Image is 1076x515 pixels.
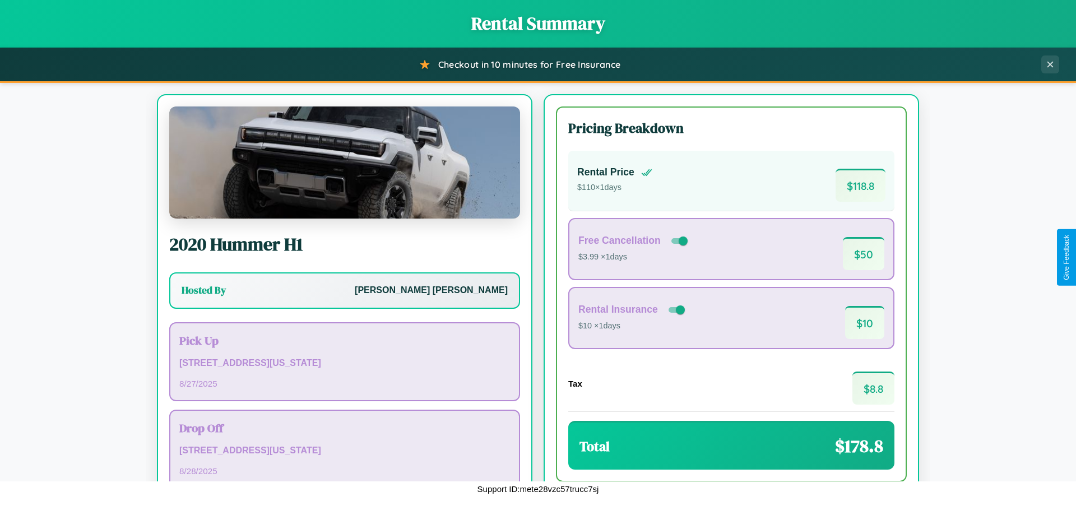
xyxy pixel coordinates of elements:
p: 8 / 28 / 2025 [179,463,510,479]
h4: Rental Insurance [578,304,658,316]
h4: Free Cancellation [578,235,661,247]
span: $ 178.8 [835,434,883,458]
p: 8 / 27 / 2025 [179,376,510,391]
h2: 2020 Hummer H1 [169,232,520,257]
p: [STREET_ADDRESS][US_STATE] [179,355,510,372]
p: [PERSON_NAME] [PERSON_NAME] [355,282,508,299]
div: Give Feedback [1063,235,1070,280]
span: $ 50 [843,237,884,270]
h3: Pick Up [179,332,510,349]
p: $3.99 × 1 days [578,250,690,265]
h3: Pricing Breakdown [568,119,894,137]
h1: Rental Summary [11,11,1065,36]
h3: Hosted By [182,284,226,297]
p: $ 110 × 1 days [577,180,652,195]
img: Hummer H1 [169,106,520,219]
h4: Tax [568,379,582,388]
span: Checkout in 10 minutes for Free Insurance [438,59,620,70]
p: [STREET_ADDRESS][US_STATE] [179,443,510,459]
p: $10 × 1 days [578,319,687,333]
span: $ 118.8 [836,169,885,202]
p: Support ID: mete28vzc57trucc7sj [477,481,599,497]
h3: Drop Off [179,420,510,436]
span: $ 8.8 [852,372,894,405]
h4: Rental Price [577,166,634,178]
span: $ 10 [845,306,884,339]
h3: Total [579,437,610,456]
